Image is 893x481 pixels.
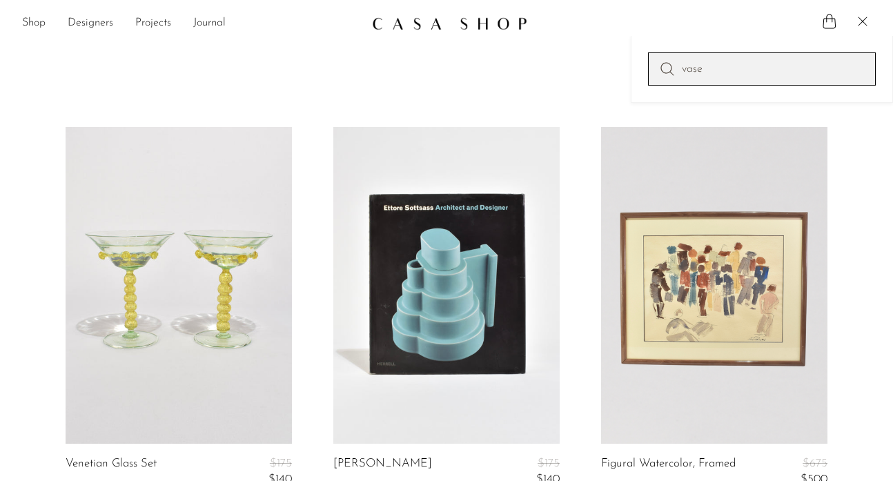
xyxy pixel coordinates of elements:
span: $675 [803,458,827,469]
a: Projects [135,14,171,32]
nav: Desktop navigation [22,12,361,35]
span: $175 [538,458,560,469]
input: Perform a search [648,52,876,86]
ul: NEW HEADER MENU [22,12,361,35]
a: Journal [193,14,226,32]
a: Designers [68,14,113,32]
a: Shop [22,14,46,32]
span: $175 [270,458,292,469]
